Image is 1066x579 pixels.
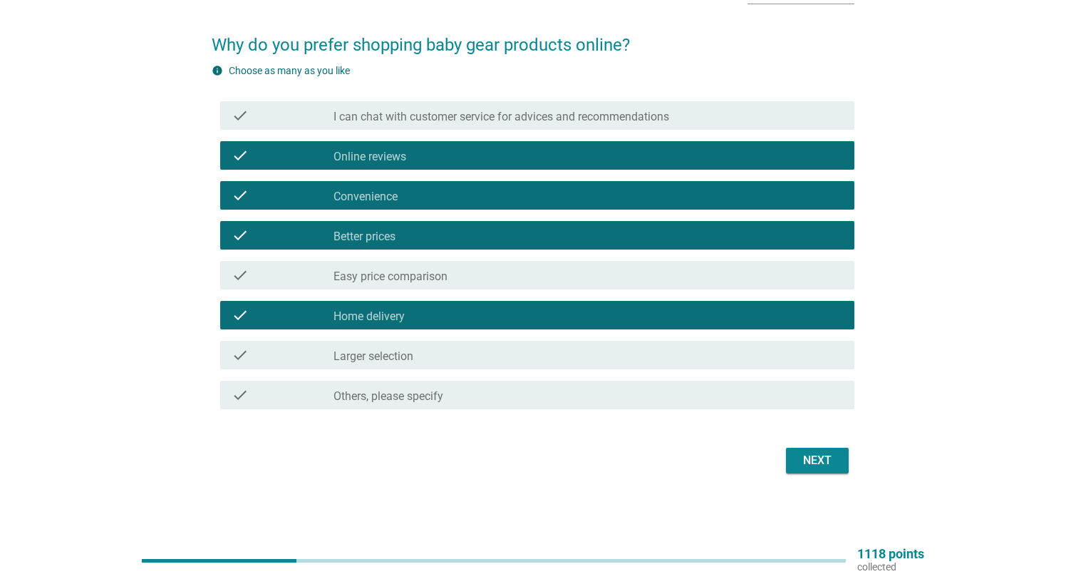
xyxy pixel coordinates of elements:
i: info [212,65,223,76]
label: Online reviews [333,150,406,164]
h2: Why do you prefer shopping baby gear products online? [212,18,854,58]
label: Easy price comparison [333,270,447,284]
label: Better prices [333,230,395,244]
i: check [232,267,249,284]
i: check [232,347,249,364]
label: Home delivery [333,309,405,324]
div: Next [797,452,837,469]
label: Larger selection [333,349,413,364]
label: I can chat with customer service for advices and recommendations [333,110,669,124]
i: check [232,307,249,324]
label: Others, please specify [333,389,443,404]
i: check [232,147,249,164]
p: collected [857,560,924,573]
i: check [232,227,249,244]
i: check [232,187,249,204]
label: Choose as many as you like [229,65,350,76]
p: 1118 points [857,548,924,560]
label: Convenience [333,190,398,204]
i: check [232,107,249,124]
button: Next [786,448,849,473]
i: check [232,386,249,404]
